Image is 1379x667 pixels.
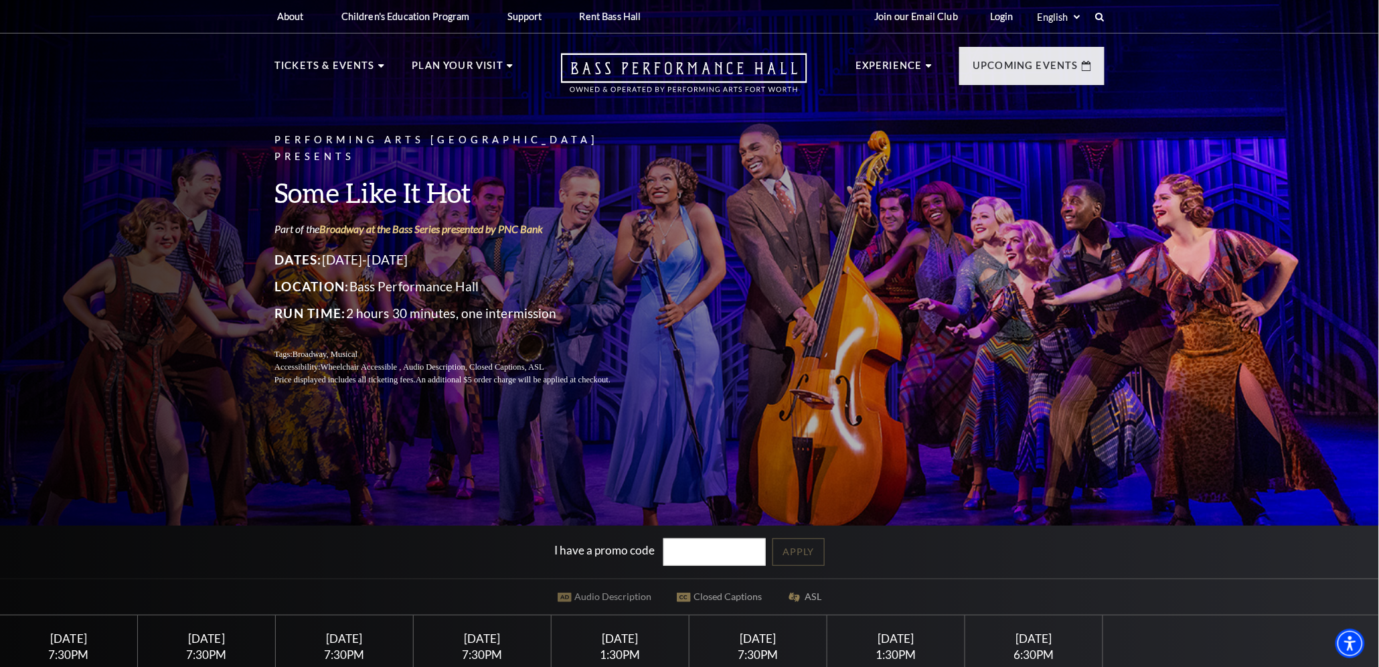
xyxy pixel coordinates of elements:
p: Part of the [274,222,643,236]
p: Accessibility: [274,361,643,374]
p: Rent Bass Hall [580,11,641,22]
span: Dates: [274,252,322,267]
p: Experience [856,58,922,82]
span: Location: [274,279,349,294]
div: 1:30PM [843,649,949,660]
div: 7:30PM [706,649,811,660]
div: 7:30PM [430,649,536,660]
div: [DATE] [154,632,260,646]
p: Bass Performance Hall [274,276,643,297]
p: Upcoming Events [973,58,1078,82]
p: Tickets & Events [274,58,375,82]
span: Run Time: [274,305,346,321]
p: About [277,11,304,22]
p: Support [507,11,542,22]
div: 7:30PM [16,649,122,660]
div: 1:30PM [568,649,673,660]
div: [DATE] [568,632,673,646]
div: [DATE] [292,632,398,646]
p: [DATE]-[DATE] [274,249,643,271]
div: Accessibility Menu [1335,629,1365,658]
h3: Some Like It Hot [274,175,643,210]
p: Price displayed includes all ticketing fees. [274,374,643,386]
div: [DATE] [981,632,1087,646]
div: [DATE] [843,632,949,646]
div: [DATE] [706,632,811,646]
span: An additional $5 order charge will be applied at checkout. [416,375,611,384]
div: 7:30PM [292,649,398,660]
p: Plan Your Visit [412,58,503,82]
p: Tags: [274,348,643,361]
span: Wheelchair Accessible , Audio Description, Closed Captions, ASL [321,362,544,372]
div: 6:30PM [981,649,1087,660]
select: Select: [1035,11,1082,23]
label: I have a promo code [554,544,655,558]
div: 7:30PM [154,649,260,660]
div: [DATE] [16,632,122,646]
p: Performing Arts [GEOGRAPHIC_DATA] Presents [274,132,643,165]
div: [DATE] [430,632,536,646]
a: Broadway at the Bass Series presented by PNC Bank [319,222,543,235]
p: 2 hours 30 minutes, one intermission [274,303,643,324]
span: Broadway, Musical [293,350,357,359]
p: Children's Education Program [341,11,470,22]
